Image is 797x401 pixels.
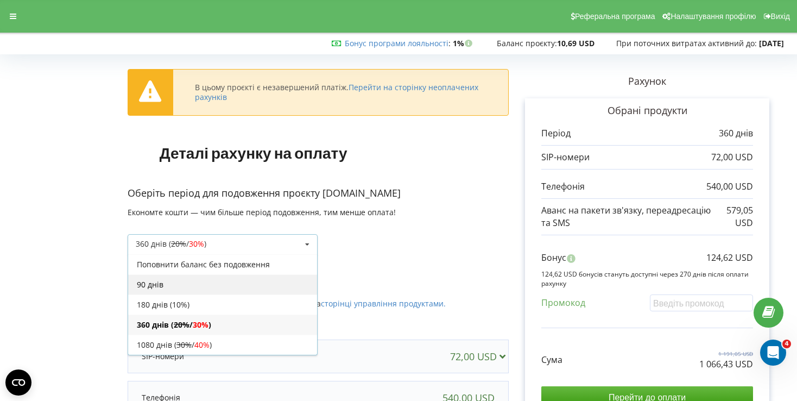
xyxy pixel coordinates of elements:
div: В цьому проєкті є незавершений платіж. [195,83,486,102]
p: Промокод [541,297,585,309]
strong: 10,69 USD [557,38,594,48]
div: 180 днів (10%) [128,295,317,315]
span: : [345,38,451,48]
a: Перейти на сторінку неоплачених рахунків [195,82,478,102]
span: Економте кошти — чим більше період подовження, тим менше оплата! [128,207,396,217]
p: 124,62 USD бонусів стануть доступні через 270 днів після оплати рахунку [541,270,753,288]
iframe: Intercom live chat [760,340,786,366]
input: Введіть промокод [650,295,753,311]
div: 360 днів ( / ) [128,315,317,335]
strong: 1% [453,38,475,48]
div: 90 днів [128,274,317,295]
button: Open CMP widget [5,369,31,396]
p: Обрані продукти [541,104,753,118]
p: Рахунок [509,74,786,89]
p: Активовані продукти [128,266,509,280]
p: 72,00 USD [711,151,753,164]
s: 20% [171,239,186,249]
p: SIP-номери [541,151,590,164]
p: Сума [541,354,562,366]
p: SIP-номери [142,351,184,362]
p: 540,00 USD [706,180,753,193]
div: 360 днів ( / ) [136,240,206,248]
span: Налаштування профілю [671,12,756,21]
span: 4 [782,340,791,348]
span: 40% [194,340,210,350]
a: сторінці управління продуктами. [321,298,446,309]
s: 30% [176,340,192,350]
p: 124,62 USD [706,252,753,264]
span: Вихід [771,12,790,21]
strong: [DATE] [759,38,784,48]
p: Період [541,127,571,140]
p: 360 днів [719,127,753,140]
span: 30% [189,239,204,249]
h1: Деталі рахунку на оплату [128,127,379,179]
div: 1080 днів ( / ) [128,335,317,355]
div: 72,00 USD [450,351,510,362]
p: Телефонія [541,180,585,193]
span: 30% [193,319,208,330]
span: Баланс проєкту: [497,38,557,48]
p: Оберіть період для подовження проєкту [DOMAIN_NAME] [128,186,509,200]
div: Поповнити баланс без подовження [128,254,317,274]
a: Бонус програми лояльності [345,38,448,48]
s: 20% [174,319,189,330]
p: Аванс на пакети зв'язку, переадресацію та SMS [541,204,713,229]
span: Реферальна програма [575,12,655,21]
p: Бонус [541,252,566,264]
span: При поточних витратах активний до: [616,38,757,48]
p: 1 191,05 USD [699,350,753,358]
p: 579,05 USD [713,204,753,229]
p: 1 066,43 USD [699,358,753,371]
